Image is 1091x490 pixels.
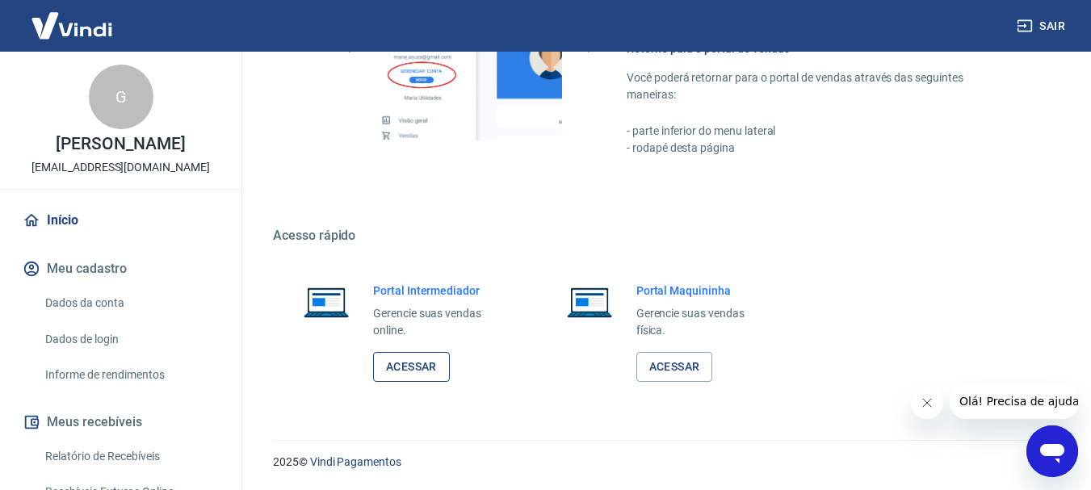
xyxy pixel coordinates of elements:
[373,283,507,299] h6: Portal Intermediador
[310,455,401,468] a: Vindi Pagamentos
[39,440,222,473] a: Relatório de Recebíveis
[1026,425,1078,477] iframe: Botão para abrir a janela de mensagens
[627,69,1013,103] p: Você poderá retornar para o portal de vendas através das seguintes maneiras:
[556,283,623,321] img: Imagem de um notebook aberto
[273,454,1052,471] p: 2025 ©
[636,283,770,299] h6: Portal Maquininha
[31,159,210,176] p: [EMAIL_ADDRESS][DOMAIN_NAME]
[292,283,360,321] img: Imagem de um notebook aberto
[56,136,185,153] p: [PERSON_NAME]
[19,251,222,287] button: Meu cadastro
[19,404,222,440] button: Meus recebíveis
[89,65,153,129] div: G
[373,305,507,339] p: Gerencie suas vendas online.
[1013,11,1072,41] button: Sair
[627,140,1013,157] p: - rodapé desta página
[39,323,222,356] a: Dados de login
[19,203,222,238] a: Início
[636,352,713,382] a: Acessar
[627,123,1013,140] p: - parte inferior do menu lateral
[950,383,1078,419] iframe: Mensagem da empresa
[911,387,943,419] iframe: Fechar mensagem
[39,358,222,392] a: Informe de rendimentos
[39,287,222,320] a: Dados da conta
[373,352,450,382] a: Acessar
[19,1,124,50] img: Vindi
[636,305,770,339] p: Gerencie suas vendas física.
[273,228,1052,244] h5: Acesso rápido
[10,11,136,24] span: Olá! Precisa de ajuda?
